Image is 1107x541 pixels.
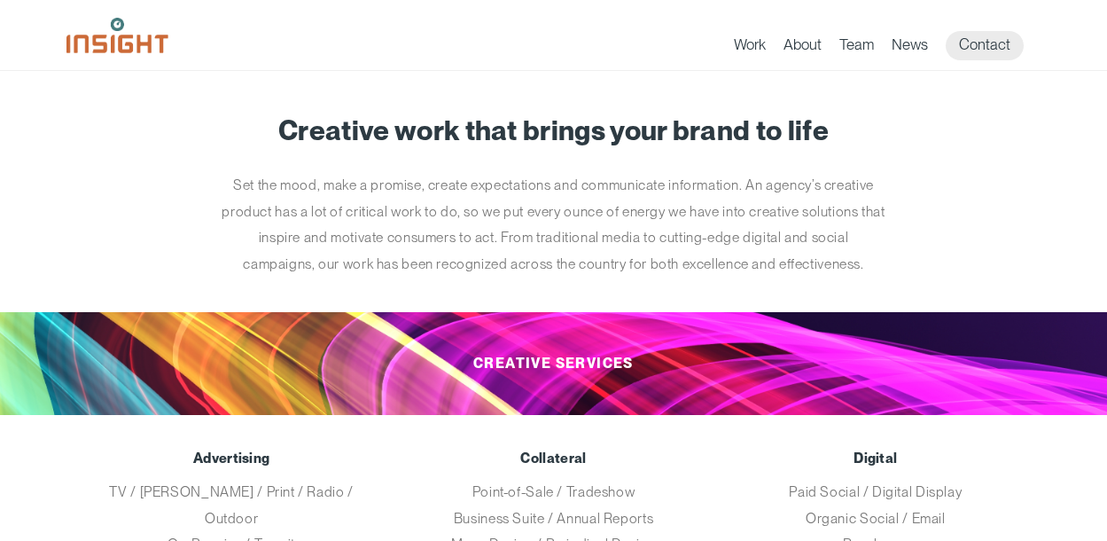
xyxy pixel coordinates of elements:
[93,115,1015,145] h1: Creative work that brings your brand to life
[892,35,928,60] a: News
[66,18,168,53] img: Insight Marketing Design
[734,31,1041,60] nav: primary navigation menu
[839,35,874,60] a: Team
[783,35,822,60] a: About
[737,451,1014,466] h3: Digital
[415,451,692,466] h3: Collateral
[946,31,1024,60] a: Contact
[93,451,370,466] h3: Advertising
[93,312,1015,415] h2: Creative Services
[222,172,886,277] p: Set the mood, make a promise, create expectations and communicate information. An agency’s creati...
[734,35,766,60] a: Work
